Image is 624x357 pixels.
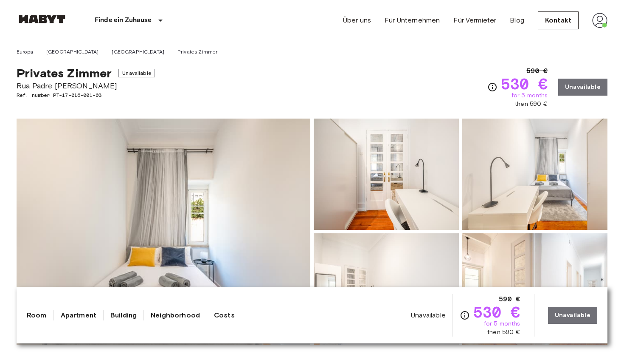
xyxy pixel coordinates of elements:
span: Rua Padre [PERSON_NAME] [17,80,155,91]
img: Habyt [17,15,67,23]
a: Für Vermieter [453,15,496,25]
img: Picture of unit PT-17-016-001-03 [462,119,607,230]
span: then 590 € [487,328,520,337]
span: Unavailable [118,69,155,77]
a: Privates Zimmer [177,48,217,56]
a: Europa [17,48,33,56]
a: [GEOGRAPHIC_DATA] [112,48,164,56]
img: Marketing picture of unit PT-17-016-001-03 [17,119,310,345]
span: Ref. number PT-17-016-001-03 [17,91,155,99]
a: Für Unternehmen [385,15,440,25]
svg: Check cost overview for full price breakdown. Please note that discounts apply to new joiners onl... [487,82,498,92]
span: for 5 months [484,320,520,328]
a: Kontakt [538,11,579,29]
span: 530 € [473,304,520,320]
a: Neighborhood [151,310,200,320]
svg: Check cost overview for full price breakdown. Please note that discounts apply to new joiners onl... [460,310,470,320]
a: Building [110,310,137,320]
span: 590 € [526,66,548,76]
img: Picture of unit PT-17-016-001-03 [314,233,459,345]
span: 530 € [501,76,548,91]
a: Apartment [61,310,96,320]
a: Blog [510,15,524,25]
img: avatar [592,13,607,28]
span: 590 € [499,294,520,304]
span: Privates Zimmer [17,66,112,80]
span: Unavailable [411,311,446,320]
a: Costs [214,310,235,320]
a: [GEOGRAPHIC_DATA] [46,48,99,56]
span: for 5 months [512,91,548,100]
img: Picture of unit PT-17-016-001-03 [314,119,459,230]
a: Über uns [343,15,371,25]
img: Picture of unit PT-17-016-001-03 [462,233,607,345]
a: Room [27,310,47,320]
span: then 590 € [515,100,548,108]
p: Finde ein Zuhause [95,15,152,25]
